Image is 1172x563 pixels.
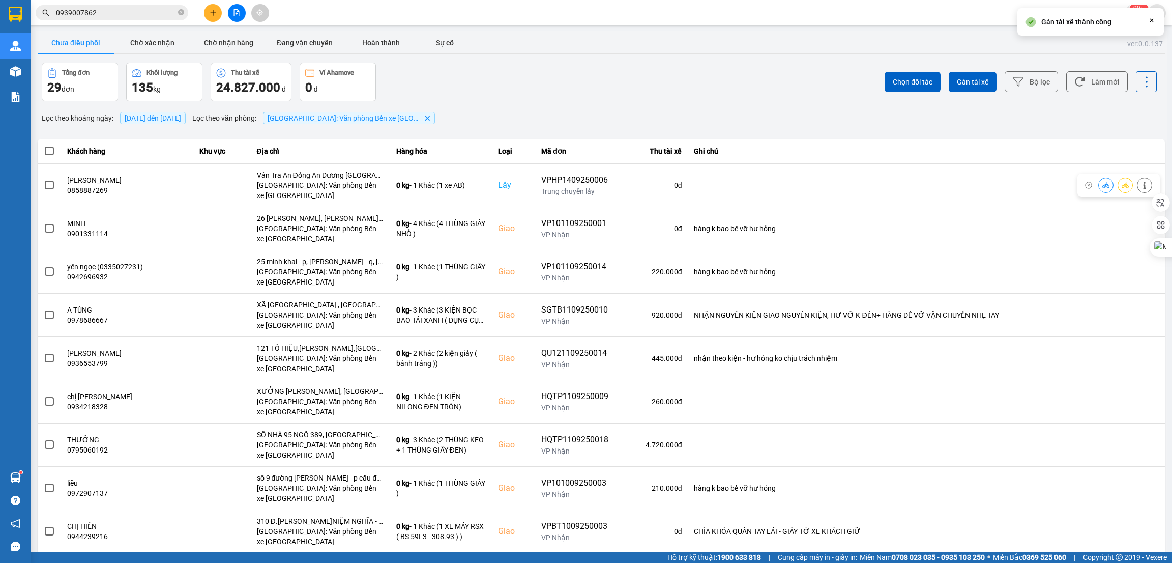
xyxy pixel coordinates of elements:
[204,4,222,22] button: plus
[56,7,176,18] input: Tìm tên, số ĐT hoặc mã đơn
[621,440,682,450] div: 4.720.000 đ
[257,223,384,244] div: [GEOGRAPHIC_DATA]: Văn phòng Bến xe [GEOGRAPHIC_DATA]
[396,218,486,239] div: - 4 Khác (4 THÙNG GIẤY NHỎ )
[257,430,384,440] div: SỐ NHÀ 95 NGÕ 389, [GEOGRAPHIC_DATA], [GEOGRAPHIC_DATA], [GEOGRAPHIC_DATA]
[80,35,203,53] span: CÔNG TY TNHH CHUYỂN PHÁT NHANH BẢO AN
[541,273,608,283] div: VP Nhận
[11,542,20,551] span: message
[498,266,530,278] div: Giao
[251,139,390,164] th: Địa chỉ
[535,139,614,164] th: Mã đơn
[4,35,77,52] span: [PHONE_NUMBER]
[993,552,1066,563] span: Miền Bắc
[778,552,857,563] span: Cung cấp máy in - giấy in:
[10,472,21,483] img: warehouse-icon
[305,79,370,96] div: đ
[257,516,384,526] div: 310 Đ.[PERSON_NAME]NIỆM NGHĨA - Q.[PERSON_NAME] - HẢI PHÒNG
[541,304,608,316] div: SGTB1109250010
[257,300,384,310] div: XÃ [GEOGRAPHIC_DATA] , [GEOGRAPHIC_DATA] , [GEOGRAPHIC_DATA]
[257,310,384,330] div: [GEOGRAPHIC_DATA]: Văn phòng Bến xe [GEOGRAPHIC_DATA]
[211,63,291,101] button: Thu tài xế24.827.000 đ
[541,434,608,446] div: HQTP1109250018
[541,520,608,532] div: VPBT1009250003
[256,9,263,16] span: aim
[1066,71,1128,92] button: Làm mới
[892,553,985,561] strong: 0708 023 035 - 0935 103 250
[396,478,486,498] div: - 1 Khác (1 THÙNG GIẤY )
[67,358,187,369] div: 0936553799
[541,403,608,413] div: VP Nhận
[257,213,384,223] div: 26 [PERSON_NAME], [PERSON_NAME] - [GEOGRAPHIC_DATA]
[396,263,409,271] span: 0 kg
[419,33,470,53] button: Sự cố
[498,396,530,408] div: Giao
[541,230,608,240] div: VP Nhận
[72,5,206,18] strong: PHIẾU DÁN LÊN HÀNG
[396,348,486,369] div: - 2 Khác (2 kiện giấy ( bánh tráng ))
[396,479,409,487] span: 0 kg
[67,445,187,455] div: 0795060192
[251,4,269,22] button: aim
[396,262,486,282] div: - 1 Khác (1 THÙNG GIẤY )
[47,79,112,96] div: đơn
[257,267,384,287] div: [GEOGRAPHIC_DATA]: Văn phòng Bến xe [GEOGRAPHIC_DATA]
[67,272,187,282] div: 0942696932
[67,229,187,239] div: 0901331114
[621,353,682,363] div: 445.000 đ
[257,397,384,417] div: [GEOGRAPHIC_DATA]: Văn phòng Bến xe [GEOGRAPHIC_DATA]
[541,390,608,403] div: HQTP1109250009
[42,9,49,16] span: search
[233,9,240,16] span: file-add
[11,496,20,505] span: question-circle
[267,33,343,53] button: Đang vận chuyển
[498,222,530,235] div: Giao
[268,114,420,122] span: Hải Phòng: Văn phòng Bến xe Thượng Lý
[257,386,384,397] div: XƯỞNG [PERSON_NAME], [GEOGRAPHIC_DATA], [GEOGRAPHIC_DATA], [GEOGRAPHIC_DATA], [GEOGRAPHIC_DATA]
[492,139,536,164] th: Loại
[769,552,770,563] span: |
[19,471,22,474] sup: 1
[541,316,608,326] div: VP Nhận
[10,41,21,51] img: warehouse-icon
[1148,16,1156,24] svg: Close
[67,305,187,315] div: A TÙNG
[67,262,187,272] div: yến ngọc (0335027231)
[146,69,178,76] div: Khối lượng
[67,348,187,358] div: [PERSON_NAME]
[9,7,22,22] img: logo-vxr
[541,359,608,370] div: VP Nhận
[424,115,430,121] svg: Delete
[498,482,530,494] div: Giao
[67,478,187,488] div: liễu
[396,349,409,357] span: 0 kg
[694,526,1159,537] div: CHÌA KHÓA QUẤN TAY LÁI - GIẤY TỜ XE KHÁCH GIỮ
[192,112,256,124] span: Lọc theo văn phòng :
[860,552,985,563] span: Miền Nam
[694,353,1159,363] div: nhận theo kiện - hư hỏng ko chịu trách nhiệm
[541,477,608,489] div: VP101009250003
[1129,5,1148,12] sup: 426
[390,139,492,164] th: Hàng hóa
[216,79,286,96] div: đ
[498,179,530,191] div: Lấy
[541,217,608,230] div: VP101109250001
[193,139,251,164] th: Khu vực
[396,306,409,314] span: 0 kg
[62,69,90,76] div: Tổng đơn
[4,62,156,75] span: Mã đơn: VPHP1409250004
[228,4,246,22] button: file-add
[319,69,354,76] div: Ví Ahamove
[694,310,1159,320] div: NHẬN NGUYÊN KIỆN GIAO NGUYÊN KIỆN, HƯ VỠ K ĐỀN+ HÀNG DỄ VỠ VẬN CHUYỂN NHẸ TAY
[498,352,530,364] div: Giao
[987,555,990,559] span: ⚪️
[667,552,761,563] span: Hỗ trợ kỹ thuật:
[68,20,209,31] span: Ngày in phiếu: 09:41 ngày
[396,180,486,190] div: - 1 Khác (1 xe AB)
[210,9,217,16] span: plus
[498,525,530,538] div: Giao
[396,219,409,228] span: 0 kg
[541,489,608,499] div: VP Nhận
[67,185,187,195] div: 0858887269
[67,531,187,542] div: 0944239216
[541,347,608,359] div: QU121109250014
